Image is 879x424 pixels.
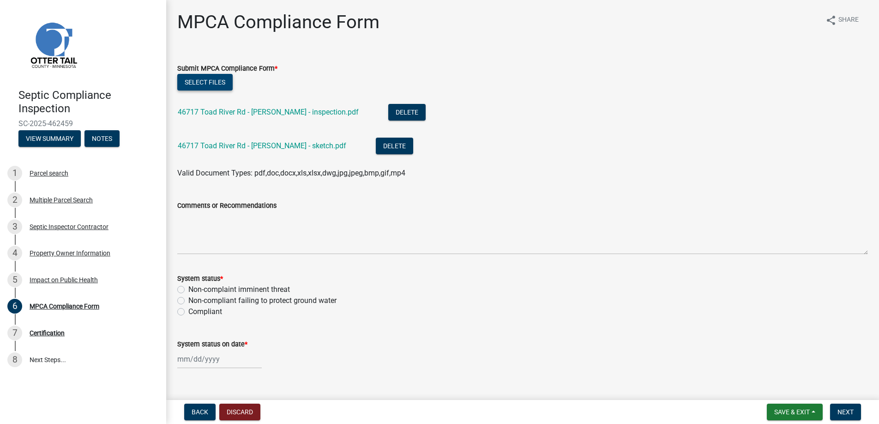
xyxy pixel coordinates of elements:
[7,326,22,340] div: 7
[837,408,854,416] span: Next
[388,104,426,121] button: Delete
[30,170,68,176] div: Parcel search
[188,306,222,317] label: Compliant
[825,15,837,26] i: share
[7,219,22,234] div: 3
[774,408,810,416] span: Save & Exit
[767,404,823,420] button: Save & Exit
[30,303,99,309] div: MPCA Compliance Form
[18,119,148,128] span: SC-2025-462459
[18,135,81,143] wm-modal-confirm: Summary
[838,15,859,26] span: Share
[30,330,65,336] div: Certification
[188,295,337,306] label: Non-compliant failing to protect ground water
[177,203,277,209] label: Comments or Recommendations
[376,138,413,154] button: Delete
[818,11,866,29] button: shareShare
[7,246,22,260] div: 4
[7,193,22,207] div: 2
[177,74,233,91] button: Select files
[30,224,108,230] div: Septic Inspector Contractor
[177,350,262,369] input: mm/dd/yyyy
[177,169,405,177] span: Valid Document Types: pdf,doc,docx,xls,xlsx,dwg,jpg,jpeg,bmp,gif,mp4
[830,404,861,420] button: Next
[7,273,22,287] div: 5
[84,130,120,147] button: Notes
[184,404,216,420] button: Back
[84,135,120,143] wm-modal-confirm: Notes
[178,108,359,116] a: 46717 Toad River Rd - [PERSON_NAME] - inspection.pdf
[177,11,379,33] h1: MPCA Compliance Form
[219,404,260,420] button: Discard
[178,141,346,150] a: 46717 Toad River Rd - [PERSON_NAME] - sketch.pdf
[376,142,413,151] wm-modal-confirm: Delete Document
[188,284,290,295] label: Non-complaint imminent threat
[177,341,247,348] label: System status on date
[30,197,93,203] div: Multiple Parcel Search
[18,130,81,147] button: View Summary
[177,276,223,282] label: System status
[192,408,208,416] span: Back
[7,352,22,367] div: 8
[18,89,159,115] h4: Septic Compliance Inspection
[18,10,88,79] img: Otter Tail County, Minnesota
[30,277,98,283] div: Impact on Public Health
[30,250,110,256] div: Property Owner Information
[177,66,277,72] label: Submit MPCA Compliance Form
[388,109,426,117] wm-modal-confirm: Delete Document
[7,299,22,314] div: 6
[7,166,22,181] div: 1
